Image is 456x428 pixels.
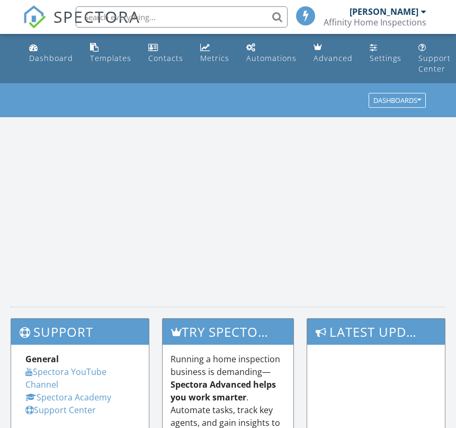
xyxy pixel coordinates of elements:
[369,93,426,108] button: Dashboards
[25,391,111,403] a: Spectora Academy
[90,53,131,63] div: Templates
[23,5,46,29] img: The Best Home Inspection Software - Spectora
[414,38,455,79] a: Support Center
[350,6,418,17] div: [PERSON_NAME]
[86,38,136,68] a: Templates
[25,366,106,390] a: Spectora YouTube Channel
[163,319,294,345] h3: Try spectora advanced [DATE]
[29,53,73,63] div: Dashboard
[418,53,451,74] div: Support Center
[307,319,445,345] h3: Latest Updates
[365,38,406,68] a: Settings
[148,53,183,63] div: Contacts
[309,38,357,68] a: Advanced
[23,14,140,37] a: SPECTORA
[324,17,426,28] div: Affinity Home Inspections
[76,6,288,28] input: Search everything...
[196,38,234,68] a: Metrics
[25,404,96,416] a: Support Center
[171,379,276,403] strong: Spectora Advanced helps you work smarter
[370,53,401,63] div: Settings
[200,53,229,63] div: Metrics
[314,53,353,63] div: Advanced
[53,5,140,28] span: SPECTORA
[25,38,77,68] a: Dashboard
[373,97,421,104] div: Dashboards
[242,38,301,68] a: Automations (Basic)
[11,319,149,345] h3: Support
[144,38,187,68] a: Contacts
[246,53,297,63] div: Automations
[25,353,59,365] strong: General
